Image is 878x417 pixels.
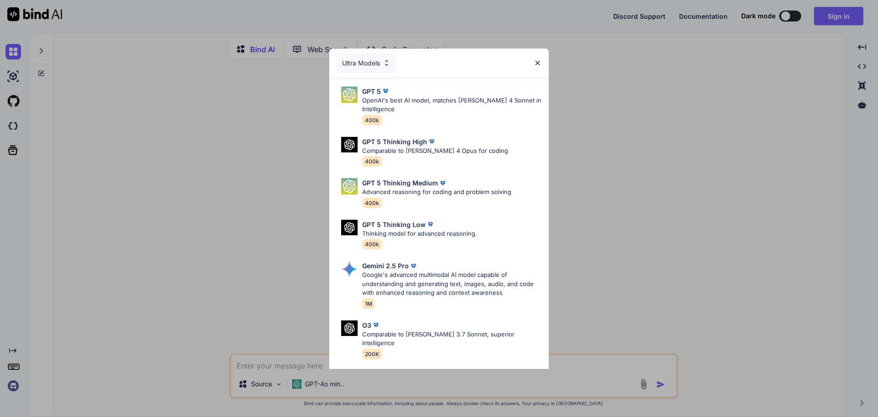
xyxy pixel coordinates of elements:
[362,229,477,238] p: Thinking model for advanced reasoning.
[341,261,358,277] img: Pick Models
[362,178,438,188] p: GPT 5 Thinking Medium
[409,261,418,271] img: premium
[362,320,371,330] p: O3
[362,330,541,348] p: Comparable to [PERSON_NAME] 3.7 Sonnet, superior intelligence
[362,349,382,359] span: 200K
[341,137,358,153] img: Pick Models
[362,239,382,249] span: 400k
[427,137,436,146] img: premium
[341,178,358,195] img: Pick Models
[426,220,435,229] img: premium
[362,261,409,271] p: Gemini 2.5 Pro
[362,115,382,125] span: 400k
[362,156,382,167] span: 400k
[534,59,541,67] img: close
[362,271,541,298] p: Google's advanced multimodal AI model capable of understanding and generating text, images, audio...
[362,96,541,114] p: OpenAI's best AI model, matches [PERSON_NAME] 4 Sonnet in Intelligence
[341,320,358,336] img: Pick Models
[362,137,427,146] p: GPT 5 Thinking High
[381,87,390,96] img: premium
[341,87,358,103] img: Pick Models
[362,87,381,96] p: GPT 5
[383,59,391,67] img: Pick Models
[362,188,511,197] p: Advanced reasoning for coding and problem solving
[341,220,358,236] img: Pick Models
[362,146,508,156] p: Comparable to [PERSON_NAME] 4 Opus for coding
[362,198,382,208] span: 400k
[337,53,396,73] div: Ultra Models
[362,220,426,229] p: GPT 5 Thinking Low
[362,298,375,309] span: 1M
[438,179,447,188] img: premium
[371,320,380,330] img: premium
